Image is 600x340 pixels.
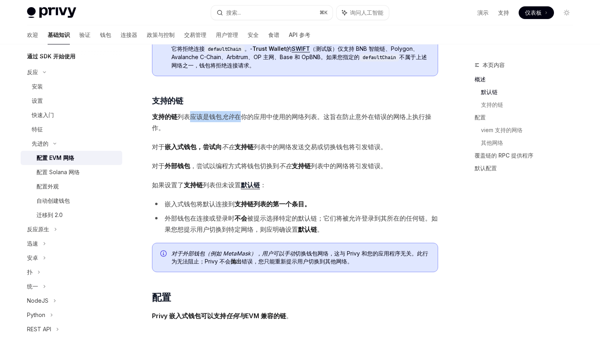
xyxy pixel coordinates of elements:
a: 政策与控制 [147,25,175,44]
a: 钱包 [100,25,111,44]
font: 错误，您只能重新提示用户切换到其他网络。 [242,258,353,265]
font: 列表应该是钱包 [177,113,222,121]
font: 默认配置 [475,165,497,171]
a: 覆盖链的 RPC 提供程序 [475,149,579,162]
font: 对于外部钱包（例如 MetaMask），用户可以手动 [171,250,295,257]
font: 配置外观 [37,183,59,190]
font: 搜索... [226,9,241,16]
a: 基础知识 [48,25,70,44]
font: 验证 [79,31,90,38]
font: 安卓 [27,254,38,261]
font: NodeJS [27,297,48,304]
svg: 信息 [160,250,168,258]
font: 将引发错误。 [349,143,387,151]
font: 仪表板 [525,9,542,16]
font: 的 [286,45,292,52]
font: 覆盖链的 RPC 提供程序 [475,152,533,159]
font: 将引发错误。 [349,162,387,170]
font: 。- [244,45,252,52]
a: 配置 [475,111,579,124]
font: 抛出 [231,258,242,265]
font: 。 [286,312,292,320]
font: 支持的链 [152,113,177,121]
a: 支持 [498,9,509,17]
a: 欢迎 [27,25,38,44]
font: 扑 [27,269,33,275]
font: 自动创建钱包 [37,197,70,204]
a: 默认链 [241,181,260,189]
font: EVM 兼容的链 [245,312,286,320]
a: 自动创建钱包 [21,194,122,208]
font: 被提示选择特定的默认链；它们将被允许登录到其所在的任何链。如果您想提示用户切换到特定网络，则应明确设置 [165,214,438,233]
font: 食谱 [268,31,279,38]
font: 任何与 [226,312,245,320]
font: 演示 [477,9,488,16]
font: 反应原生 [27,226,49,232]
font: 政策与控制 [147,31,175,38]
font: 基础知识 [48,31,70,38]
font: ： [260,181,266,189]
font: 列表中的网络 [311,162,349,170]
a: 连接器 [121,25,137,44]
font: 配置 [475,114,486,121]
a: 支持的链 [481,98,579,111]
font: 安装 [32,83,43,90]
a: 配置外观 [21,179,122,194]
a: 演示 [477,9,488,17]
font: Python [27,311,45,318]
font: 不在 [222,143,235,151]
a: 特征 [21,122,122,136]
font: 欢迎 [27,31,38,38]
a: 默认配置 [475,162,579,175]
font: 配置 Solana 网络 [37,169,80,175]
a: viem 支持的网络 [481,124,579,136]
button: 询问人工智能 [337,6,389,20]
font: 允许 [222,113,235,121]
a: 设置 [21,94,122,108]
a: 仪表板 [519,6,554,19]
a: 安全 [248,25,259,44]
a: 安装 [21,79,122,94]
font: 支持的链 [481,101,503,108]
font: 外部钱包 [165,162,190,170]
font: 嵌入式钱包，尝试向 [165,143,222,151]
a: 迁移到 2.0 [21,208,122,222]
font: ⌘ [319,10,324,15]
font: 支持链 [292,162,311,170]
font: 支持的链 [152,96,183,106]
font: 本页内容 [483,61,505,68]
font: 如果设置了 [152,181,184,189]
font: 询问人工智能 [350,9,383,16]
a: 食谱 [268,25,279,44]
font: 支持链 [235,143,254,151]
font: 快速入门 [32,111,54,118]
font: 在你的应用中使用的网络列表 [235,113,317,121]
a: SWIFT [292,45,310,52]
font: 。 [317,225,323,233]
font: 用户管理 [216,31,238,38]
font: 支持 [498,9,509,16]
font: 连接到 [215,200,235,208]
font: 迅速 [27,240,38,247]
font: 特征 [32,126,43,133]
font: 交易管理 [184,31,206,38]
code: defaultChain [205,45,244,53]
font: 对于 [152,162,165,170]
font: 连接器 [121,31,137,38]
img: 灯光标志 [27,7,76,18]
font: 支持链 [184,181,203,189]
font: 反应 [27,69,38,75]
button: 切换暗模式 [560,6,573,19]
font: 支持链列表的第一个条目。 [235,200,311,208]
a: 验证 [79,25,90,44]
font: 迁移到 2.0 [37,211,63,218]
font: 外部钱包在连接或登录时 [165,214,235,222]
a: 用户管理 [216,25,238,44]
a: 快速入门 [21,108,122,122]
a: 默认链 [481,86,579,98]
font: 概述 [475,76,486,83]
font: Trust Wallet [252,45,286,52]
button: 搜索...⌘K [211,6,333,20]
a: 概述 [475,73,579,86]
